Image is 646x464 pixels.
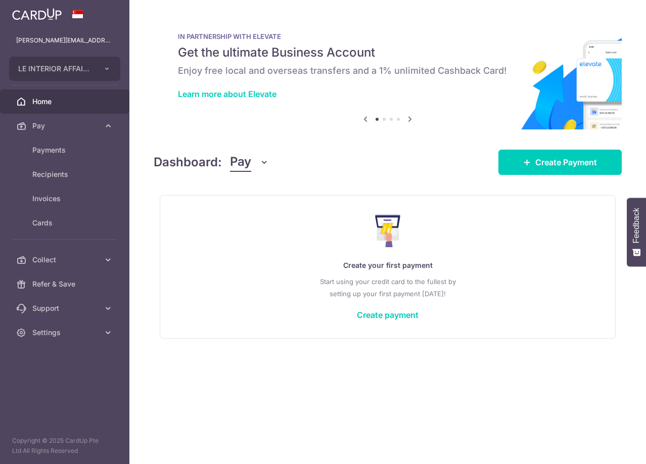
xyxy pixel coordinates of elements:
span: Collect [32,255,99,265]
button: LE INTERIOR AFFAIRS PTE. LTD. [9,57,120,81]
button: Feedback - Show survey [627,198,646,266]
span: Recipients [32,169,99,179]
span: Pay [32,121,99,131]
p: Create your first payment [180,259,595,271]
span: Settings [32,328,99,338]
h4: Dashboard: [154,153,222,171]
span: LE INTERIOR AFFAIRS PTE. LTD. [18,64,93,74]
span: Refer & Save [32,279,99,289]
span: Payments [32,145,99,155]
span: Feedback [632,208,641,243]
span: Pay [230,153,251,172]
span: Home [32,97,99,107]
p: IN PARTNERSHIP WITH ELEVATE [178,32,597,40]
span: Invoices [32,194,99,204]
a: Learn more about Elevate [178,89,276,99]
span: Create Payment [535,156,597,168]
img: Make Payment [375,215,401,247]
h5: Get the ultimate Business Account [178,44,597,61]
button: Pay [230,153,269,172]
p: Start using your credit card to the fullest by setting up your first payment [DATE]! [180,275,595,300]
p: [PERSON_NAME][EMAIL_ADDRESS][DOMAIN_NAME] [16,35,113,45]
a: Create payment [357,310,419,320]
span: Support [32,303,99,313]
span: Cards [32,218,99,228]
a: Create Payment [498,150,622,175]
img: Renovation banner [154,16,622,129]
img: CardUp [12,8,62,20]
h6: Enjoy free local and overseas transfers and a 1% unlimited Cashback Card! [178,65,597,77]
